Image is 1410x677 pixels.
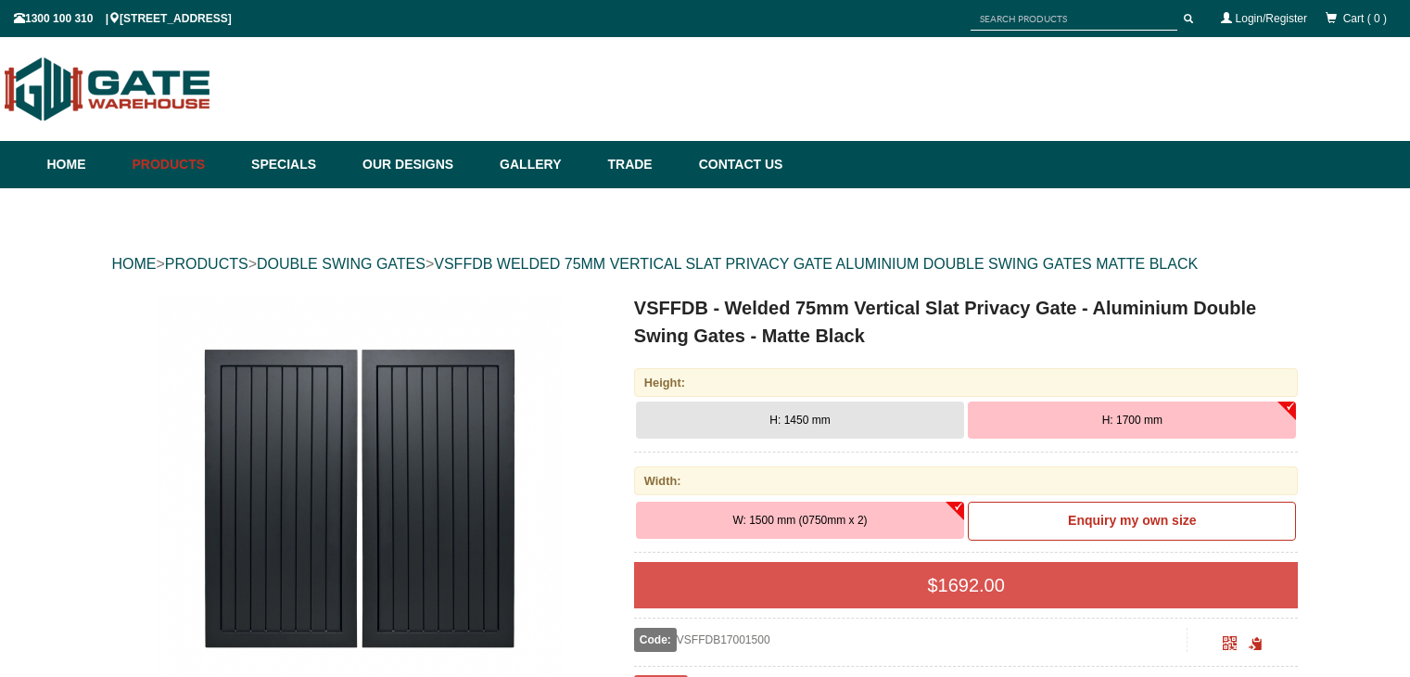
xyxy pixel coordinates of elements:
[968,502,1296,541] a: Enquiry my own size
[1223,639,1237,652] a: Click to enlarge and scan to share.
[634,368,1299,397] div: Height:
[634,466,1299,495] div: Width:
[123,141,243,188] a: Products
[636,402,964,439] button: H: 1450 mm
[968,402,1296,439] button: H: 1700 mm
[1343,12,1387,25] span: Cart ( 0 )
[634,294,1299,350] h1: VSFFDB - Welded 75mm Vertical Slat Privacy Gate - Aluminium Double Swing Gates - Matte Black
[47,141,123,188] a: Home
[14,12,232,25] span: 1300 100 310 | [STREET_ADDRESS]
[598,141,689,188] a: Trade
[257,256,426,272] a: DOUBLE SWING GATES
[1236,12,1307,25] a: Login/Register
[1102,414,1162,427] span: H: 1700 mm
[490,141,598,188] a: Gallery
[1249,637,1263,651] span: Click to copy the URL
[242,141,353,188] a: Specials
[732,514,867,527] span: W: 1500 mm (0750mm x 2)
[112,235,1299,294] div: > > >
[769,414,830,427] span: H: 1450 mm
[634,628,677,652] span: Code:
[636,502,964,539] button: W: 1500 mm (0750mm x 2)
[690,141,783,188] a: Contact Us
[971,7,1177,31] input: SEARCH PRODUCTS
[634,562,1299,608] div: $
[634,628,1188,652] div: VSFFDB17001500
[1068,513,1196,528] b: Enquiry my own size
[434,256,1198,272] a: VSFFDB WELDED 75MM VERTICAL SLAT PRIVACY GATE ALUMINIUM DOUBLE SWING GATES MATTE BLACK
[165,256,248,272] a: PRODUCTS
[938,575,1005,595] span: 1692.00
[112,256,157,272] a: HOME
[353,141,490,188] a: Our Designs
